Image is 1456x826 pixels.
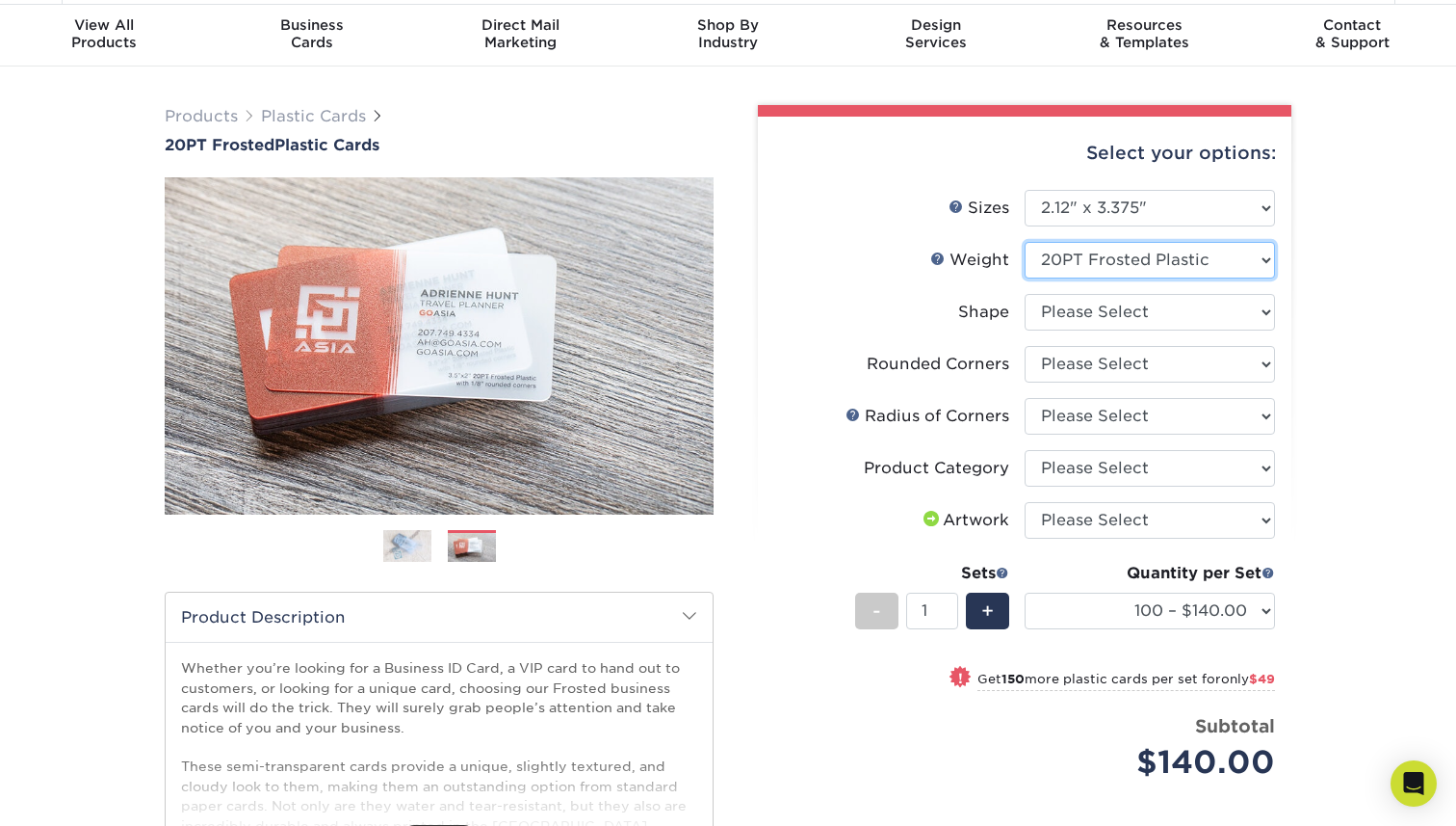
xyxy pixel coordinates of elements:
[166,593,713,642] h2: Product Description
[1195,715,1275,736] strong: Subtotal
[1040,16,1248,34] span: Resources
[383,529,431,563] img: Plastic Cards 01
[448,531,496,565] img: Plastic Cards 02
[949,197,1009,220] div: Sizes
[981,597,994,626] span: +
[773,117,1276,190] div: Select your options:
[1248,16,1456,51] div: & Support
[958,668,963,688] span: !
[832,16,1040,34] span: Design
[832,5,1040,67] a: DesignServices
[1248,5,1456,67] a: Contact& Support
[208,16,416,51] div: Cards
[416,16,624,34] span: Direct Mail
[208,16,416,34] span: Business
[845,405,1009,428] div: Radius of Corners
[165,156,714,536] img: 20PT Frosted 02
[930,249,1009,272] div: Weight
[624,16,832,34] span: Shop By
[958,301,1009,324] div: Shape
[864,457,1009,480] div: Product Category
[1391,760,1437,807] div: Open Intercom Messenger
[832,16,1040,51] div: Services
[1025,562,1275,585] div: Quantity per Set
[1039,739,1275,786] div: $140.00
[920,509,1009,532] div: Artwork
[1040,5,1248,67] a: Resources& Templates
[1001,672,1025,686] strong: 150
[165,107,238,125] a: Products
[624,16,832,51] div: Industry
[855,562,1009,585] div: Sets
[977,672,1275,691] small: Get more plastic cards per set for
[165,136,714,154] a: 20PT FrostedPlastic Cards
[208,5,416,67] a: BusinessCards
[165,136,714,154] h1: Plastic Cards
[165,136,274,154] span: 20PT Frosted
[1040,16,1248,51] div: & Templates
[867,353,1009,376] div: Rounded Corners
[1249,672,1275,686] span: $49
[872,597,881,626] span: -
[1221,672,1275,686] span: only
[624,5,832,67] a: Shop ByIndustry
[1248,16,1456,34] span: Contact
[416,5,624,67] a: Direct MailMarketing
[416,16,624,51] div: Marketing
[261,107,366,125] a: Plastic Cards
